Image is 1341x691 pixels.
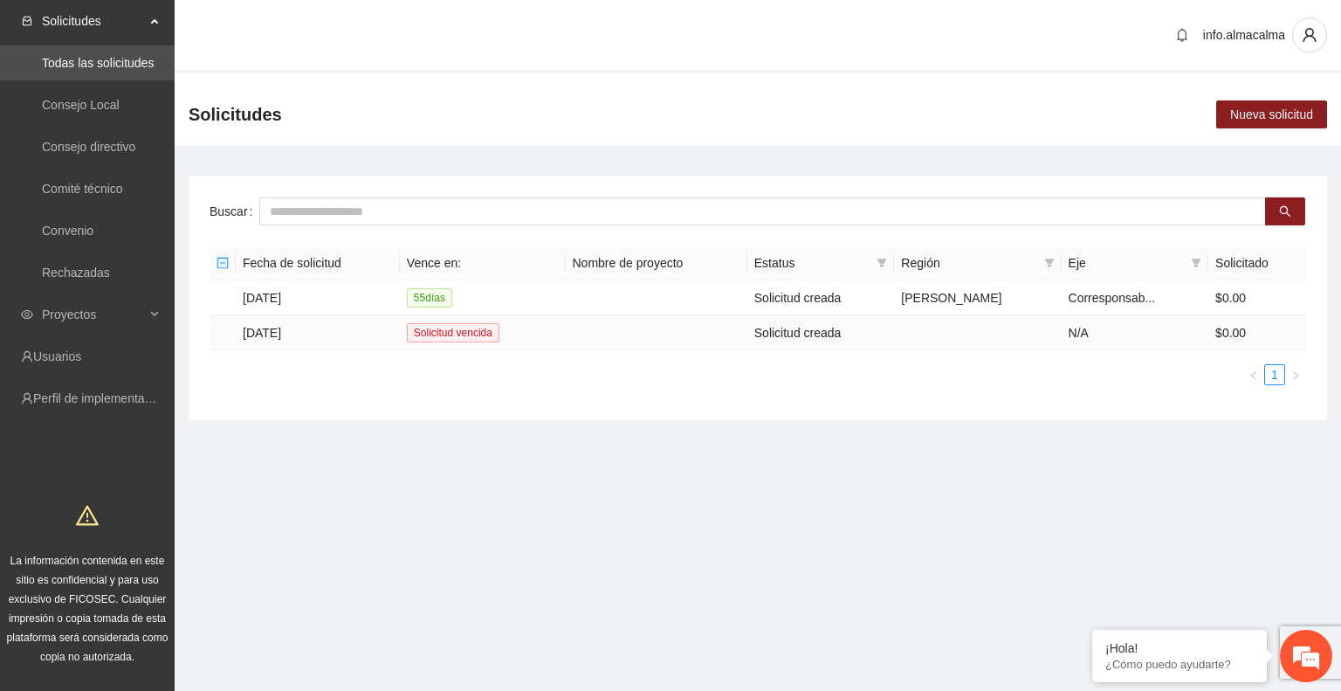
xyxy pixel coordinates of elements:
li: Next Page [1285,364,1306,385]
p: ¿Cómo puedo ayudarte? [1105,658,1254,671]
th: Nombre de proyecto [566,246,747,280]
span: Proyectos [42,297,145,332]
li: 1 [1264,364,1285,385]
span: inbox [21,15,33,27]
th: Vence en: [400,246,566,280]
span: Corresponsab... [1069,291,1156,305]
a: Todas las solicitudes [42,56,154,70]
span: filter [1041,250,1058,276]
td: Solicitud creada [747,280,895,315]
button: user [1292,17,1327,52]
td: [PERSON_NAME] [894,280,1061,315]
span: Estatus [754,253,870,273]
span: filter [873,250,891,276]
span: bell [1169,28,1195,42]
a: 1 [1265,365,1284,384]
a: Consejo directivo [42,140,135,154]
span: search [1279,205,1291,219]
li: Previous Page [1243,364,1264,385]
span: Nueva solicitud [1230,105,1313,124]
span: minus-square [217,257,229,269]
td: N/A [1062,315,1209,350]
th: Fecha de solicitud [236,246,400,280]
span: Región [901,253,1036,273]
button: Nueva solicitud [1216,100,1327,128]
span: eye [21,308,33,321]
a: Perfil de implementadora [33,391,169,405]
span: filter [877,258,887,268]
button: bell [1168,21,1196,49]
span: La información contenida en este sitio es confidencial y para uso exclusivo de FICOSEC. Cualquier... [7,555,168,663]
button: left [1243,364,1264,385]
span: info.almacalma [1203,28,1285,42]
span: Solicitud vencida [407,323,499,342]
div: ¡Hola! [1105,641,1254,655]
a: Convenio [42,224,93,238]
span: warning [76,504,99,527]
span: 55 día s [407,288,452,307]
span: filter [1187,250,1205,276]
a: Usuarios [33,349,81,363]
td: Solicitud creada [747,315,895,350]
span: right [1290,370,1301,381]
span: filter [1044,258,1055,268]
span: filter [1191,258,1201,268]
a: Comité técnico [42,182,123,196]
button: right [1285,364,1306,385]
a: Rechazadas [42,266,110,280]
span: Solicitudes [42,3,145,38]
span: user [1293,27,1326,43]
span: Eje [1069,253,1185,273]
th: Solicitado [1208,246,1306,280]
span: Solicitudes [189,100,282,128]
a: Consejo Local [42,98,120,112]
label: Buscar [210,197,259,225]
td: $0.00 [1208,315,1306,350]
button: search [1265,197,1305,225]
td: [DATE] [236,280,400,315]
span: left [1248,370,1259,381]
td: $0.00 [1208,280,1306,315]
td: [DATE] [236,315,400,350]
